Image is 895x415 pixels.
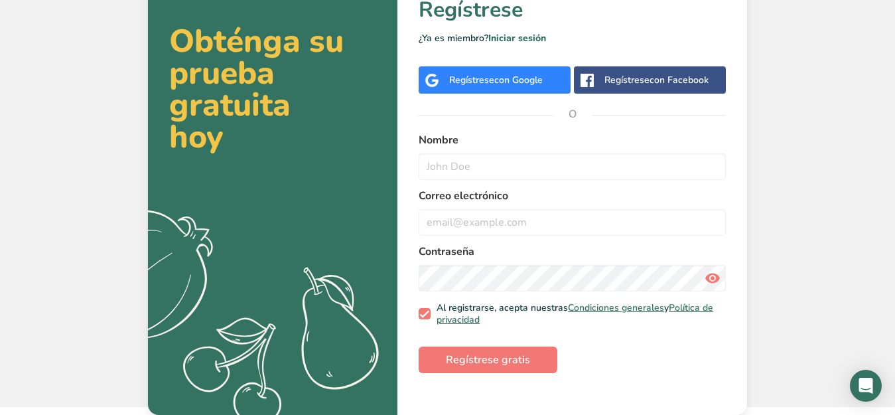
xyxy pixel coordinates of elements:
[419,31,726,45] p: ¿Ya es miembro?
[494,74,543,86] span: con Google
[553,94,592,134] span: O
[568,301,664,314] a: Condiciones generales
[431,302,721,325] span: Al registrarse, acepta nuestras y
[446,352,530,368] span: Regístrese gratis
[449,73,543,87] div: Regístrese
[419,209,726,236] input: email@example.com
[488,32,546,44] a: Iniciar sesión
[650,74,709,86] span: con Facebook
[419,132,726,148] label: Nombre
[604,73,709,87] div: Regístrese
[169,25,376,153] h2: Obténga su prueba gratuita hoy
[419,347,557,373] button: Regístrese gratis
[850,370,882,402] div: Open Intercom Messenger
[437,301,713,326] a: Política de privacidad
[419,188,726,204] label: Correo electrónico
[419,244,726,260] label: Contraseña
[419,153,726,180] input: John Doe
